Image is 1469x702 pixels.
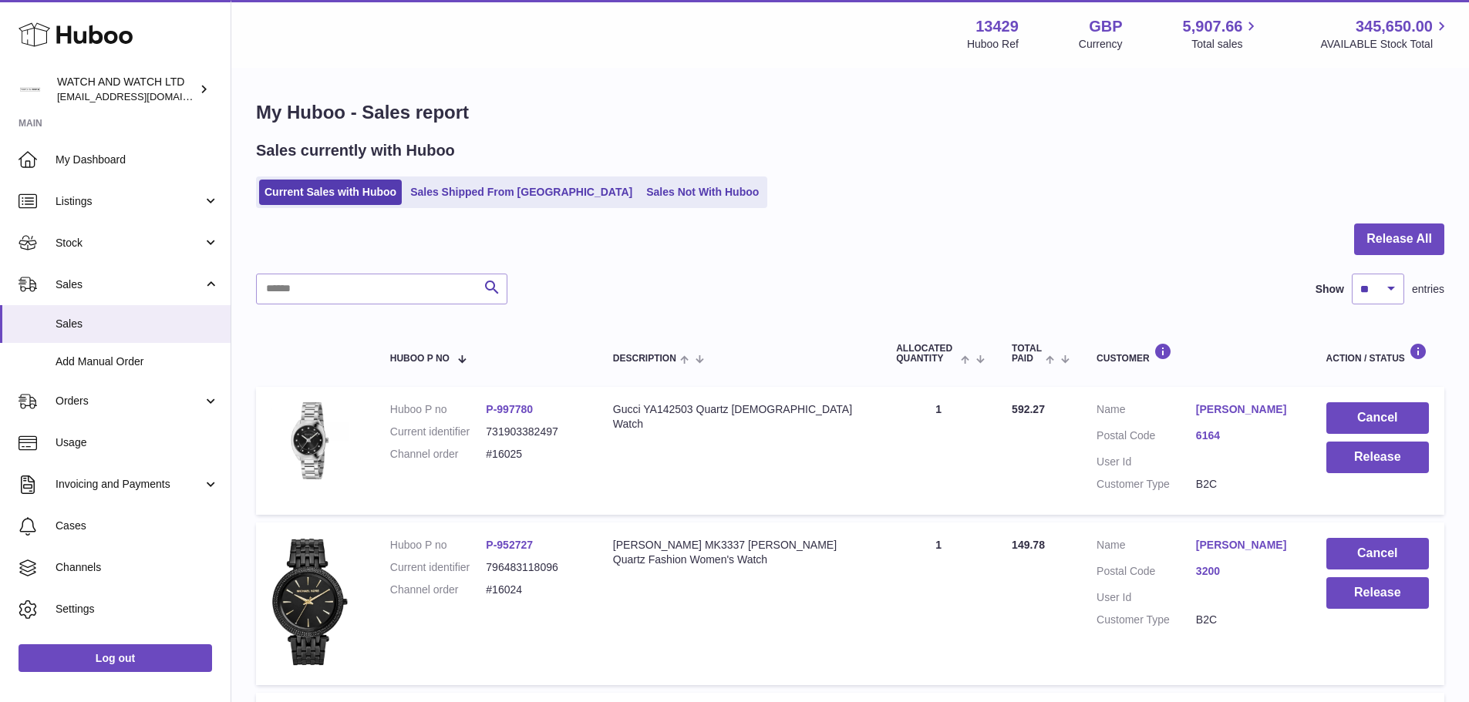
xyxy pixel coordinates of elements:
[1097,343,1295,364] div: Customer
[1320,16,1450,52] a: 345,650.00 AVAILABLE Stock Total
[271,538,349,666] img: 134291709373568.jpg
[1012,344,1042,364] span: Total paid
[1326,402,1429,434] button: Cancel
[1097,538,1196,556] dt: Name
[56,277,203,292] span: Sales
[641,180,764,205] a: Sales Not With Huboo
[1097,455,1196,469] dt: User Id
[1196,428,1295,443] a: 6164
[1097,477,1196,492] dt: Customer Type
[56,317,219,331] span: Sales
[56,194,203,209] span: Listings
[390,425,487,439] dt: Current identifier
[975,16,1019,37] strong: 13429
[1097,428,1196,447] dt: Postal Code
[56,394,203,408] span: Orders
[1196,477,1295,492] dd: B2C
[1079,37,1123,52] div: Currency
[1089,16,1122,37] strong: GBP
[56,602,219,616] span: Settings
[486,560,582,575] dd: 796483118096
[1326,442,1429,473] button: Release
[1196,613,1295,627] dd: B2C
[405,180,638,205] a: Sales Shipped From [GEOGRAPHIC_DATA]
[56,435,219,450] span: Usage
[19,78,42,101] img: internalAdmin-13429@internal.huboo.com
[1316,282,1344,297] label: Show
[613,538,865,567] div: [PERSON_NAME] MK3337 [PERSON_NAME] Quartz Fashion Women's Watch
[896,344,957,364] span: ALLOCATED Quantity
[56,354,219,369] span: Add Manual Order
[256,140,455,161] h2: Sales currently with Huboo
[390,447,487,462] dt: Channel order
[56,153,219,167] span: My Dashboard
[1196,402,1295,417] a: [PERSON_NAME]
[486,425,582,439] dd: 731903382497
[1012,539,1045,551] span: 149.78
[57,90,227,102] span: [EMAIL_ADDRESS][DOMAIN_NAME]
[1196,538,1295,553] a: [PERSON_NAME]
[613,402,865,432] div: Gucci YA142503 Quartz [DEMOGRAPHIC_DATA] Watch
[1097,564,1196,583] dt: Postal Code
[1356,16,1433,37] span: 345,650.00
[56,560,219,575] span: Channels
[1097,613,1196,627] dt: Customer Type
[1326,343,1429,364] div: Action / Status
[256,100,1444,125] h1: My Huboo - Sales report
[19,644,212,672] a: Log out
[1012,403,1045,415] span: 592.27
[390,583,487,597] dt: Channel order
[56,236,203,250] span: Stock
[390,402,487,417] dt: Huboo P no
[1183,16,1261,52] a: 5,907.66 Total sales
[390,538,487,553] dt: Huboo P no
[881,387,996,515] td: 1
[56,519,219,533] span: Cases
[613,354,676,364] span: Description
[486,539,533,551] a: P-952727
[967,37,1019,52] div: Huboo Ref
[1354,223,1444,255] button: Release All
[486,403,533,415] a: P-997780
[881,522,996,685] td: 1
[271,402,349,479] img: 1721067823.jpg
[1320,37,1450,52] span: AVAILABLE Stock Total
[1326,538,1429,569] button: Cancel
[1191,37,1260,52] span: Total sales
[56,477,203,492] span: Invoicing and Payments
[1097,590,1196,605] dt: User Id
[1196,564,1295,579] a: 3200
[1326,577,1429,609] button: Release
[259,180,402,205] a: Current Sales with Huboo
[1183,16,1243,37] span: 5,907.66
[486,583,582,597] dd: #16024
[390,354,450,364] span: Huboo P no
[486,447,582,462] dd: #16025
[57,75,196,104] div: WATCH AND WATCH LTD
[1412,282,1444,297] span: entries
[390,560,487,575] dt: Current identifier
[1097,402,1196,421] dt: Name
